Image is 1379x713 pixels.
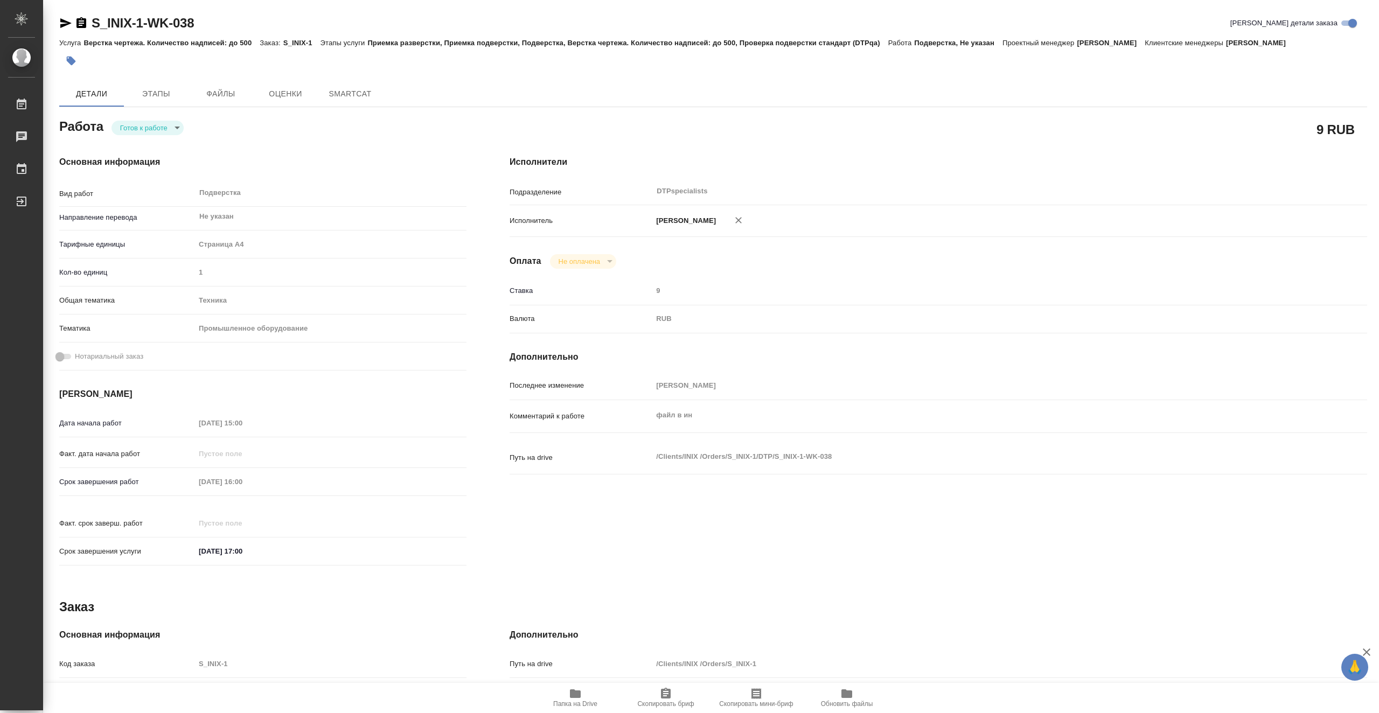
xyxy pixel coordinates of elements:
span: Скопировать бриф [637,700,694,708]
button: Удалить исполнителя [727,208,750,232]
p: Ставка [510,285,652,296]
div: Страница А4 [195,235,466,254]
input: Пустое поле [195,264,466,280]
button: Папка на Drive [530,683,621,713]
p: Код заказа [59,659,195,669]
div: Готов к работе [112,121,184,135]
p: Путь на drive [510,659,652,669]
span: Файлы [195,87,247,101]
input: Пустое поле [652,283,1296,298]
p: Проектный менеджер [1002,39,1077,47]
p: Исполнитель [510,215,652,226]
span: Обновить файлы [821,700,873,708]
button: Обновить файлы [802,683,892,713]
button: Скопировать мини-бриф [711,683,802,713]
input: Пустое поле [652,378,1296,393]
h4: Основная информация [59,628,466,641]
p: Этапы услуги [321,39,368,47]
button: Не оплачена [555,257,603,266]
input: Пустое поле [195,415,289,431]
span: [PERSON_NAME] детали заказа [1230,18,1338,29]
span: Оценки [260,87,311,101]
h4: Исполнители [510,156,1367,169]
p: Последнее изменение [510,380,652,391]
p: Направление перевода [59,212,195,223]
p: Кол-во единиц [59,267,195,278]
p: Приемка разверстки, Приемка подверстки, Подверстка, Верстка чертежа. Количество надписей: до 500,... [367,39,888,47]
h2: Заказ [59,598,94,616]
input: ✎ Введи что-нибудь [195,543,289,559]
div: Промышленное оборудование [195,319,466,338]
div: Готов к работе [550,254,616,269]
p: Комментарий к работе [510,411,652,422]
textarea: файл в ин [652,406,1296,424]
textarea: /Clients/INIX /Orders/S_INIX-1/DTP/S_INIX-1-WK-038 [652,448,1296,466]
h4: Дополнительно [510,351,1367,364]
p: Верстка чертежа. Количество надписей: до 500 [83,39,260,47]
p: Работа [888,39,915,47]
p: Факт. дата начала работ [59,449,195,459]
input: Пустое поле [195,515,289,531]
h4: [PERSON_NAME] [59,388,466,401]
h4: Дополнительно [510,628,1367,641]
input: Пустое поле [652,656,1296,672]
div: Техника [195,291,466,310]
a: S_INIX-1-WK-038 [92,16,194,30]
button: Готов к работе [117,123,171,132]
span: Нотариальный заказ [75,351,143,362]
h2: Работа [59,116,103,135]
p: Подверстка, Не указан [914,39,1002,47]
button: Скопировать бриф [621,683,711,713]
p: Срок завершения услуги [59,546,195,557]
p: Заказ: [260,39,283,47]
span: 🙏 [1346,656,1364,679]
span: Детали [66,87,117,101]
button: Добавить тэг [59,49,83,73]
div: RUB [652,310,1296,328]
p: Срок завершения работ [59,477,195,487]
input: Пустое поле [195,474,289,490]
p: Клиентские менеджеры [1145,39,1226,47]
h2: 9 RUB [1317,120,1355,138]
input: Пустое поле [195,656,466,672]
p: [PERSON_NAME] [1226,39,1294,47]
p: Путь на drive [510,452,652,463]
p: Общая тематика [59,295,195,306]
h4: Оплата [510,255,541,268]
span: Этапы [130,87,182,101]
p: Тарифные единицы [59,239,195,250]
span: SmartCat [324,87,376,101]
p: Дата начала работ [59,418,195,429]
p: Подразделение [510,187,652,198]
p: Тематика [59,323,195,334]
button: Скопировать ссылку для ЯМессенджера [59,17,72,30]
p: Вид работ [59,188,195,199]
span: Папка на Drive [553,700,597,708]
p: S_INIX-1 [283,39,321,47]
h4: Основная информация [59,156,466,169]
span: Скопировать мини-бриф [719,700,793,708]
button: 🙏 [1341,654,1368,681]
p: [PERSON_NAME] [652,215,716,226]
p: Валюта [510,313,652,324]
input: Пустое поле [195,446,289,462]
p: [PERSON_NAME] [1077,39,1145,47]
p: Факт. срок заверш. работ [59,518,195,529]
button: Скопировать ссылку [75,17,88,30]
p: Услуга [59,39,83,47]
